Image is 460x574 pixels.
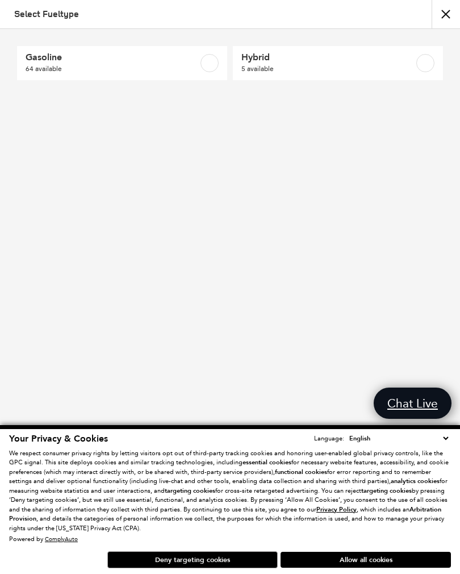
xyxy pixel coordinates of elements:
[9,449,451,534] p: We respect consumer privacy rights by letting visitors opt out of third-party tracking cookies an...
[391,477,440,485] strong: analytics cookies
[281,552,451,568] button: Allow all cookies
[107,551,278,568] button: Deny targeting cookies
[242,458,291,467] strong: essential cookies
[9,536,78,543] div: Powered by
[9,432,108,445] span: Your Privacy & Cookies
[361,486,412,495] strong: targeting cookies
[374,388,451,419] a: Chat Live
[45,535,78,543] a: ComplyAuto
[346,433,451,444] select: Language Select
[314,435,344,442] div: Language:
[316,505,357,514] u: Privacy Policy
[9,505,441,523] strong: Arbitration Provision
[382,396,444,411] span: Chat Live
[275,468,327,476] strong: functional cookies
[165,486,215,495] strong: targeting cookies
